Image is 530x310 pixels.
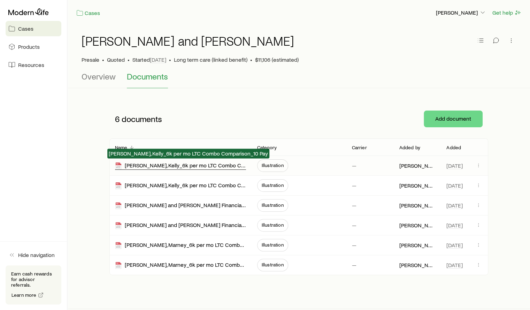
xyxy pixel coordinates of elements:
p: Added [446,145,461,150]
div: Case details tabs [82,71,516,88]
p: — [352,182,356,189]
span: • [102,56,104,63]
span: [DATE] [446,182,463,189]
span: Hide navigation [18,251,55,258]
p: [PERSON_NAME] [399,182,435,189]
p: Carrier [352,145,367,150]
h1: [PERSON_NAME] and [PERSON_NAME] [82,34,294,48]
span: • [250,56,252,63]
button: [PERSON_NAME] [436,9,486,17]
span: [DATE] [446,162,463,169]
span: [DATE] [446,262,463,269]
p: [PERSON_NAME] [399,162,435,169]
span: Products [18,43,40,50]
span: Learn more [11,293,37,297]
p: Earn cash rewards for advisor referrals. [11,271,56,288]
span: Illustration [262,262,284,267]
div: [PERSON_NAME], Kelly_6k per mo LTC Combo Comparison_Max Pay [115,182,246,190]
p: [PERSON_NAME] [399,242,435,249]
p: — [352,202,356,209]
span: • [169,56,171,63]
p: [PERSON_NAME] [399,202,435,209]
span: [DATE] [150,56,166,63]
p: — [352,162,356,169]
p: Presale [82,56,99,63]
span: [DATE] [446,242,463,249]
div: Earn cash rewards for advisor referrals.Learn more [6,265,61,304]
a: Cases [6,21,61,36]
span: Illustration [262,182,284,188]
p: — [352,242,356,249]
a: Cases [76,9,100,17]
a: Products [6,39,61,54]
a: Resources [6,57,61,73]
span: Quoted [107,56,125,63]
p: [PERSON_NAME] [436,9,486,16]
div: [PERSON_NAME] and [PERSON_NAME] Financial_6k Asset Care_Unlimited COB_3%_All Pay [115,221,246,229]
div: [PERSON_NAME], Marney_6k per mo LTC Combo Comparison_10 Pay [115,241,246,249]
p: — [352,262,356,269]
p: Added by [399,145,420,150]
span: 6 [115,114,120,124]
span: Documents [127,71,168,81]
span: documents [122,114,162,124]
button: Add document [424,111,483,127]
p: Name [115,145,128,150]
span: Illustration [262,162,284,168]
span: • [128,56,130,63]
span: Cases [18,25,33,32]
div: [PERSON_NAME], Marney_6k per mo LTC Combo Comparison_Max Pay [115,261,246,269]
span: Overview [82,71,116,81]
p: [PERSON_NAME] [399,262,435,269]
span: [DATE] [446,202,463,209]
p: [PERSON_NAME] [399,222,435,229]
span: Illustration [262,202,284,208]
span: Resources [18,61,44,68]
span: Illustration [262,242,284,248]
span: Illustration [262,222,284,228]
button: Get help [492,9,522,17]
div: [PERSON_NAME], Kelly_6k per mo LTC Combo Comparison_10 Pay [115,162,246,170]
button: Hide navigation [6,247,61,263]
span: $11,106 (estimated) [255,56,299,63]
span: [DATE] [446,222,463,229]
p: Started [132,56,166,63]
p: Category [257,145,277,150]
span: Long term care (linked benefit) [174,56,247,63]
div: [PERSON_NAME] and [PERSON_NAME] Financial_6k Asset Care_Unlimited COB_3%_10 Pay [115,202,246,210]
p: — [352,222,356,229]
